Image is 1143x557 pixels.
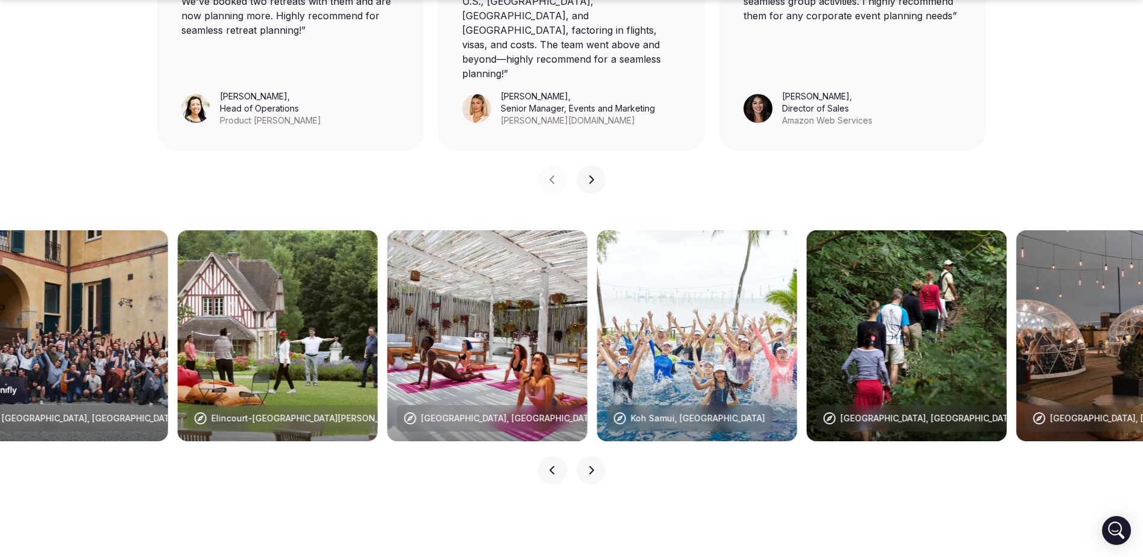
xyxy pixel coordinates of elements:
[501,115,655,127] div: [PERSON_NAME][DOMAIN_NAME]
[501,91,568,101] cite: [PERSON_NAME]
[462,94,491,123] img: Triana Jewell-Lujan
[220,115,321,127] div: Product [PERSON_NAME]
[782,90,872,127] figcaption: ,
[220,91,287,101] cite: [PERSON_NAME]
[501,102,655,115] div: Senior Manager, Events and Marketing
[178,230,378,441] img: Elincourt-Sainte-Marguerite, France
[807,230,1007,441] img: Bali, Indonesia
[631,412,765,424] div: Koh Samui, [GEOGRAPHIC_DATA]
[181,94,210,123] img: Leeann Trang
[782,115,872,127] div: Amazon Web Services
[421,412,597,424] div: [GEOGRAPHIC_DATA], [GEOGRAPHIC_DATA]
[220,102,321,115] div: Head of Operations
[782,91,850,101] cite: [PERSON_NAME]
[744,94,772,123] img: Sonia Singh
[387,230,587,441] img: Puerto Viejo, Costa Rica
[501,90,655,127] figcaption: ,
[841,412,1016,424] div: [GEOGRAPHIC_DATA], [GEOGRAPHIC_DATA]
[211,412,497,424] div: Elincourt-[GEOGRAPHIC_DATA][PERSON_NAME], [GEOGRAPHIC_DATA]
[782,102,872,115] div: Director of Sales
[1102,516,1131,545] div: Open Intercom Messenger
[597,230,797,441] img: Koh Samui, Thailand
[2,412,178,424] div: [GEOGRAPHIC_DATA], [GEOGRAPHIC_DATA]
[220,90,321,127] figcaption: ,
